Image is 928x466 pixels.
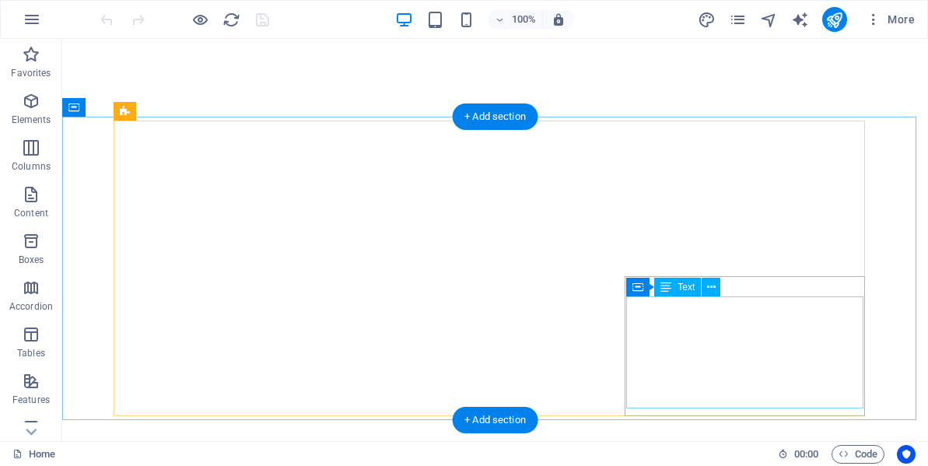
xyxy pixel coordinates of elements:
[222,10,240,29] button: reload
[678,282,695,292] span: Text
[17,347,45,359] p: Tables
[729,11,747,29] i: Pages (Ctrl+Alt+S)
[791,10,810,29] button: text_generator
[866,12,915,27] span: More
[452,103,538,130] div: + Add section
[9,300,53,313] p: Accordion
[897,445,916,464] button: Usercentrics
[12,114,51,126] p: Elements
[191,10,209,29] button: Click here to leave preview mode and continue editing
[488,10,543,29] button: 100%
[805,448,807,460] span: :
[760,11,778,29] i: Navigator
[822,7,847,32] button: publish
[729,10,748,29] button: pages
[778,445,819,464] h6: Session time
[222,11,240,29] i: Reload page
[860,7,921,32] button: More
[794,445,818,464] span: 00 00
[12,394,50,406] p: Features
[760,10,779,29] button: navigator
[552,12,566,26] i: On resize automatically adjust zoom level to fit chosen device.
[19,254,44,266] p: Boxes
[839,445,877,464] span: Code
[832,445,884,464] button: Code
[791,11,809,29] i: AI Writer
[12,445,55,464] a: Click to cancel selection. Double-click to open Pages
[452,407,538,433] div: + Add section
[825,11,843,29] i: Publish
[12,160,51,173] p: Columns
[511,10,536,29] h6: 100%
[11,67,51,79] p: Favorites
[14,207,48,219] p: Content
[698,11,716,29] i: Design (Ctrl+Alt+Y)
[698,10,716,29] button: design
